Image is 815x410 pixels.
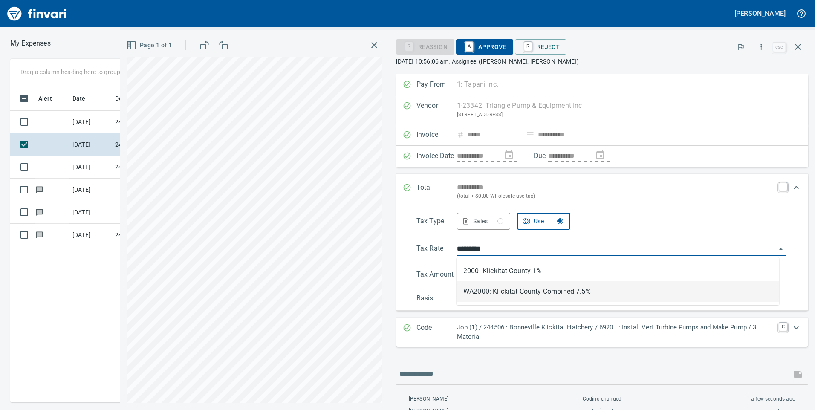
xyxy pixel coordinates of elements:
span: Coding changed [583,395,621,404]
td: [DATE] [69,179,112,201]
td: [DATE] [69,133,112,156]
p: (total + $0.00 Wholesale use tax) [457,192,774,201]
span: Page 1 of 1 [128,40,172,51]
div: Expand [396,174,808,209]
a: esc [773,43,786,52]
button: Page 1 of 1 [124,38,175,53]
span: a few seconds ago [751,395,795,404]
td: [DATE] [69,111,112,133]
td: 242001.1 [112,156,188,179]
span: This records your message into the invoice and notifies anyone mentioned [788,364,808,384]
td: [DATE] [69,224,112,246]
p: Drag a column heading here to group the table [20,68,145,76]
td: [DATE] [69,156,112,179]
div: Sales [473,216,503,227]
div: Reassign [396,43,454,50]
span: Close invoice [771,37,808,57]
button: AApprove [456,39,513,55]
button: Use [517,213,570,230]
span: Description [115,93,158,104]
span: Has messages [35,232,44,237]
td: 244506.011 [112,133,188,156]
span: Alert [38,93,52,104]
button: RReject [515,39,566,55]
h5: [PERSON_NAME] [734,9,786,18]
div: Expand [396,209,808,311]
p: Code [416,323,457,342]
td: [DATE] [69,201,112,224]
a: A [465,42,473,51]
p: My Expenses [10,38,51,49]
button: Sales [457,213,510,230]
p: Tax Type [416,216,457,230]
span: Has messages [35,209,44,215]
p: [DATE] 10:56:06 am. Assignee: ([PERSON_NAME], [PERSON_NAME]) [396,57,808,66]
p: Total [416,182,457,201]
img: Finvari [5,3,69,24]
p: Tax Amount [416,269,457,280]
nav: breadcrumb [10,38,51,49]
p: Basis [416,293,457,303]
div: Use [534,216,563,227]
p: Job (1) / 244506.: Bonneville Klickitat Hatchery / 6920. .: Install Vert Turbine Pumps and Make P... [457,323,774,342]
span: [PERSON_NAME] [409,395,448,404]
span: Date [72,93,86,104]
a: T [779,182,787,191]
button: Close [775,243,787,255]
span: Approve [463,40,506,54]
li: WA2000: Klickitat County Combined 7.5% [457,281,779,302]
div: Expand [396,318,808,347]
span: Description [115,93,147,104]
span: Has messages [35,187,44,192]
span: Alert [38,93,63,104]
td: 244506 [112,111,188,133]
span: Reject [522,40,560,54]
li: 2000: Klickitat County 1% [457,261,779,281]
button: Flag [731,38,750,56]
p: Tax Rate [416,243,457,256]
a: R [524,42,532,51]
td: 245006 [112,224,188,246]
button: More [752,38,771,56]
a: C [779,323,787,331]
button: [PERSON_NAME] [732,7,788,20]
span: Date [72,93,97,104]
